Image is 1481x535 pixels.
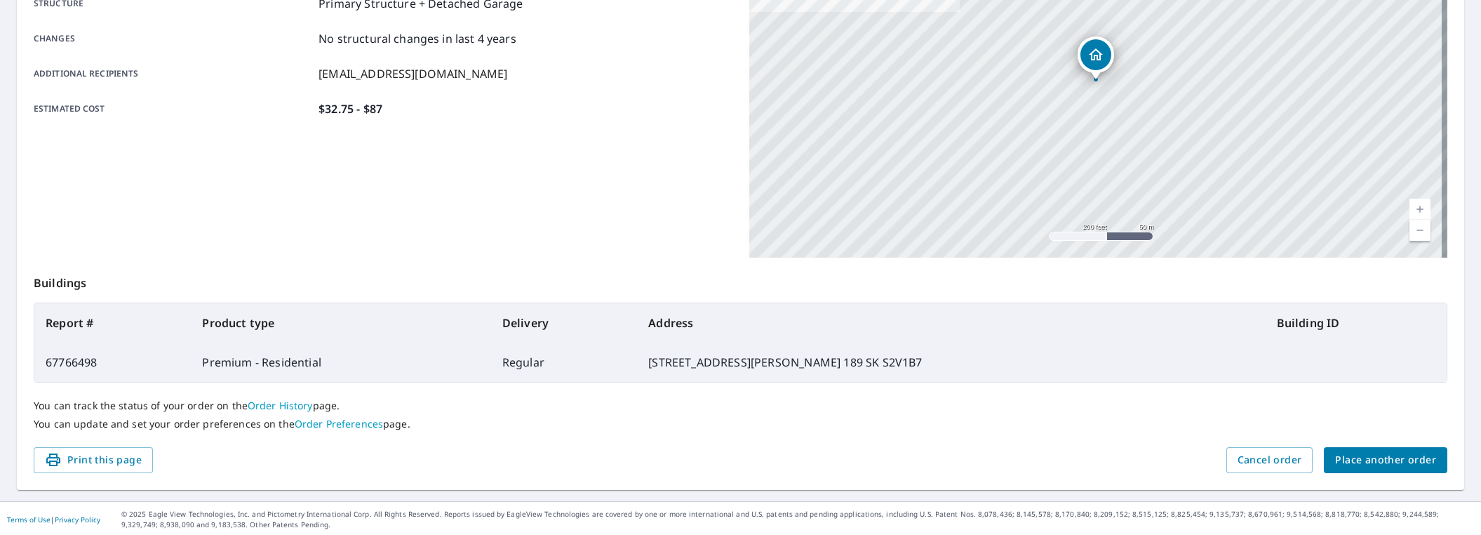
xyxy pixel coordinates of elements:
button: Cancel order [1226,447,1313,473]
p: $32.75 - $87 [319,100,382,117]
p: You can track the status of your order on the page. [34,399,1447,412]
span: Cancel order [1238,451,1302,469]
th: Report # [34,303,191,343]
span: Print this page [45,451,142,469]
a: Order History [248,399,313,412]
a: Current Level 17, Zoom In [1409,199,1430,220]
th: Address [637,303,1265,343]
p: Additional recipients [34,65,313,82]
td: Regular [491,343,638,382]
button: Print this page [34,447,153,473]
td: [STREET_ADDRESS][PERSON_NAME] 189 SK S2V1B7 [637,343,1265,382]
p: [EMAIL_ADDRESS][DOMAIN_NAME] [319,65,507,82]
a: Current Level 17, Zoom Out [1409,220,1430,241]
p: Buildings [34,258,1447,303]
td: Premium - Residential [191,343,490,382]
p: © 2025 Eagle View Technologies, Inc. and Pictometry International Corp. All Rights Reserved. Repo... [121,509,1474,530]
th: Product type [191,303,490,343]
span: Place another order [1335,451,1436,469]
p: Estimated cost [34,100,313,117]
a: Terms of Use [7,515,51,524]
button: Place another order [1324,447,1447,473]
th: Building ID [1266,303,1447,343]
p: No structural changes in last 4 years [319,30,516,47]
p: You can update and set your order preferences on the page. [34,418,1447,430]
div: Dropped pin, building 1, Residential property, 60 DEER CREST RUN LUMSDEN NO. 189 SK S2V1B7 [1078,37,1114,80]
p: | [7,515,100,524]
a: Privacy Policy [55,515,100,524]
th: Delivery [491,303,638,343]
p: Changes [34,30,313,47]
a: Order Preferences [295,417,383,430]
td: 67766498 [34,343,191,382]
